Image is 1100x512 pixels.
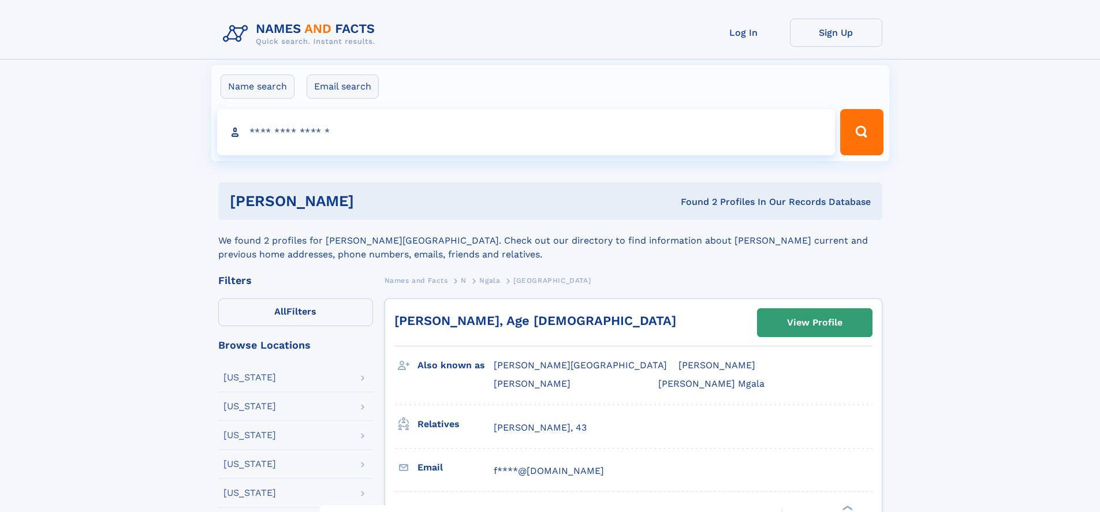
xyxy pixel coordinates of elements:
[218,18,385,50] img: Logo Names and Facts
[513,276,591,285] span: [GEOGRAPHIC_DATA]
[218,298,373,326] label: Filters
[840,504,853,511] div: ❯
[678,360,755,371] span: [PERSON_NAME]
[274,306,286,317] span: All
[417,356,494,375] h3: Also known as
[517,196,871,208] div: Found 2 Profiles In Our Records Database
[223,402,276,411] div: [US_STATE]
[461,273,467,287] a: N
[840,109,883,155] button: Search Button
[461,276,467,285] span: N
[417,458,494,477] h3: Email
[494,378,570,389] span: [PERSON_NAME]
[307,74,379,99] label: Email search
[218,220,882,261] div: We found 2 profiles for [PERSON_NAME][GEOGRAPHIC_DATA]. Check out our directory to find informati...
[218,275,373,286] div: Filters
[394,313,676,328] a: [PERSON_NAME], Age [DEMOGRAPHIC_DATA]
[221,74,294,99] label: Name search
[218,340,373,350] div: Browse Locations
[658,378,765,389] span: [PERSON_NAME] Mgala
[217,109,836,155] input: search input
[223,431,276,440] div: [US_STATE]
[494,421,587,434] a: [PERSON_NAME], 43
[787,309,842,336] div: View Profile
[230,194,517,208] h1: [PERSON_NAME]
[758,309,872,337] a: View Profile
[479,273,500,287] a: Ngala
[223,488,276,498] div: [US_STATE]
[479,276,500,285] span: Ngala
[385,273,448,287] a: Names and Facts
[698,18,790,47] a: Log In
[223,373,276,382] div: [US_STATE]
[494,360,667,371] span: [PERSON_NAME][GEOGRAPHIC_DATA]
[223,459,276,469] div: [US_STATE]
[790,18,882,47] a: Sign Up
[417,414,494,434] h3: Relatives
